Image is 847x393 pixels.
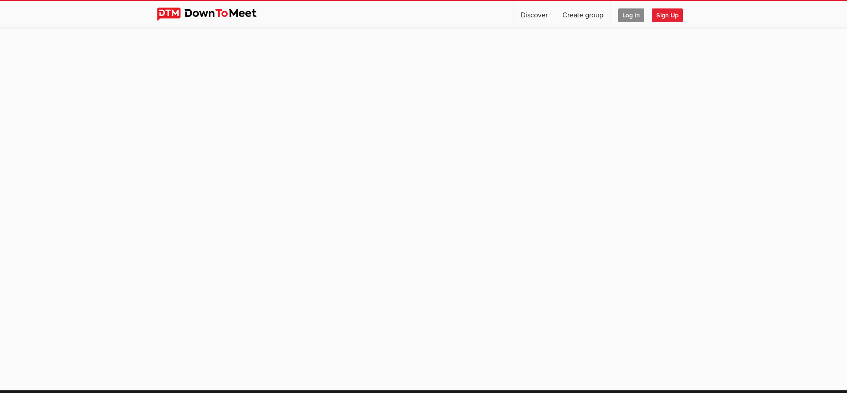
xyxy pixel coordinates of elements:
[555,1,610,28] a: Create group
[618,8,644,22] span: Log In
[611,1,651,28] a: Log In
[652,8,683,22] span: Sign Up
[514,1,555,28] a: Discover
[652,1,690,28] a: Sign Up
[157,8,270,21] img: DownToMeet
